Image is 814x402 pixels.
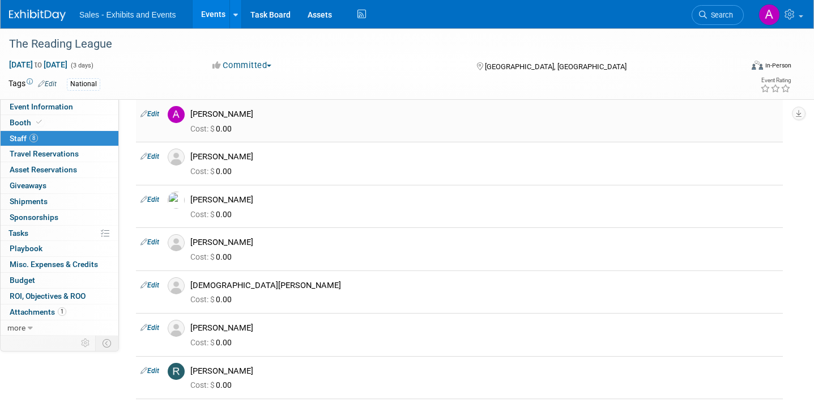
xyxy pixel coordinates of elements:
[190,366,778,376] div: [PERSON_NAME]
[1,131,118,146] a: Staff8
[190,167,216,176] span: Cost: $
[1,226,118,241] a: Tasks
[1,320,118,336] a: more
[190,295,236,304] span: 0.00
[190,338,216,347] span: Cost: $
[1,273,118,288] a: Budget
[707,11,733,19] span: Search
[140,196,159,204] a: Edit
[190,295,216,304] span: Cost: $
[70,62,93,69] span: (3 days)
[140,281,159,289] a: Edit
[168,363,185,380] img: R.jpg
[760,78,791,83] div: Event Rating
[1,289,118,304] a: ROI, Objectives & ROO
[692,5,744,25] a: Search
[1,178,118,193] a: Giveaways
[8,228,28,238] span: Tasks
[190,167,236,176] span: 0.00
[1,241,118,256] a: Playbook
[190,124,236,133] span: 0.00
[190,237,778,248] div: [PERSON_NAME]
[1,304,118,320] a: Attachments1
[10,102,73,111] span: Event Information
[1,99,118,115] a: Event Information
[10,307,66,316] span: Attachments
[7,323,25,332] span: more
[5,34,724,54] div: The Reading League
[190,109,778,120] div: [PERSON_NAME]
[10,260,98,269] span: Misc. Expenses & Credits
[36,119,42,125] i: Booth reservation complete
[190,252,216,261] span: Cost: $
[190,124,216,133] span: Cost: $
[33,60,44,69] span: to
[190,338,236,347] span: 0.00
[190,380,236,390] span: 0.00
[10,165,77,174] span: Asset Reservations
[140,153,159,160] a: Edit
[8,60,68,70] span: [DATE] [DATE]
[765,61,791,70] div: In-Person
[190,151,778,162] div: [PERSON_NAME]
[758,4,780,26] img: Alexandra Horne
[140,238,159,246] a: Edit
[190,280,778,291] div: [DEMOGRAPHIC_DATA][PERSON_NAME]
[168,277,185,294] img: Associate-Profile-5.png
[140,367,159,375] a: Edit
[190,210,236,219] span: 0.00
[1,194,118,209] a: Shipments
[9,10,66,21] img: ExhibitDay
[1,210,118,225] a: Sponsorships
[190,210,216,219] span: Cost: $
[190,323,778,333] div: [PERSON_NAME]
[168,234,185,251] img: Associate-Profile-5.png
[58,307,66,316] span: 1
[10,149,79,158] span: Travel Reservations
[10,213,58,222] span: Sponsorships
[67,78,100,90] div: National
[1,257,118,272] a: Misc. Expenses & Credits
[190,380,216,390] span: Cost: $
[10,118,44,127] span: Booth
[168,149,185,166] img: Associate-Profile-5.png
[140,110,159,118] a: Edit
[10,197,48,206] span: Shipments
[76,336,96,350] td: Personalize Event Tab Strip
[8,78,57,91] td: Tags
[29,134,38,142] span: 8
[10,276,35,285] span: Budget
[10,291,86,301] span: ROI, Objectives & ROO
[1,162,118,177] a: Asset Reservations
[168,106,185,123] img: A.jpg
[208,60,276,71] button: Committed
[96,336,119,350] td: Toggle Event Tabs
[190,194,778,205] div: [PERSON_NAME]
[190,252,236,261] span: 0.00
[38,80,57,88] a: Edit
[10,244,42,253] span: Playbook
[1,115,118,130] a: Booth
[79,10,176,19] span: Sales - Exhibits and Events
[1,146,118,162] a: Travel Reservations
[752,61,763,70] img: Format-Inperson.png
[485,62,627,71] span: [GEOGRAPHIC_DATA], [GEOGRAPHIC_DATA]
[675,59,791,76] div: Event Format
[168,320,185,337] img: Associate-Profile-5.png
[140,324,159,332] a: Edit
[10,134,38,143] span: Staff
[10,181,46,190] span: Giveaways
